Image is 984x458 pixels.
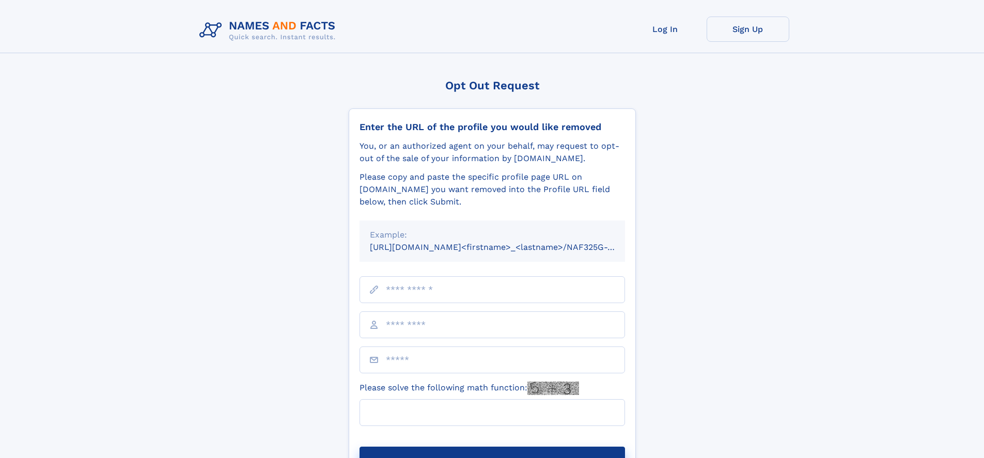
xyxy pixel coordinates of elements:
[707,17,789,42] a: Sign Up
[360,382,579,395] label: Please solve the following math function:
[360,140,625,165] div: You, or an authorized agent on your behalf, may request to opt-out of the sale of your informatio...
[195,17,344,44] img: Logo Names and Facts
[360,171,625,208] div: Please copy and paste the specific profile page URL on [DOMAIN_NAME] you want removed into the Pr...
[349,79,636,92] div: Opt Out Request
[370,229,615,241] div: Example:
[360,121,625,133] div: Enter the URL of the profile you would like removed
[370,242,645,252] small: [URL][DOMAIN_NAME]<firstname>_<lastname>/NAF325G-xxxxxxxx
[624,17,707,42] a: Log In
